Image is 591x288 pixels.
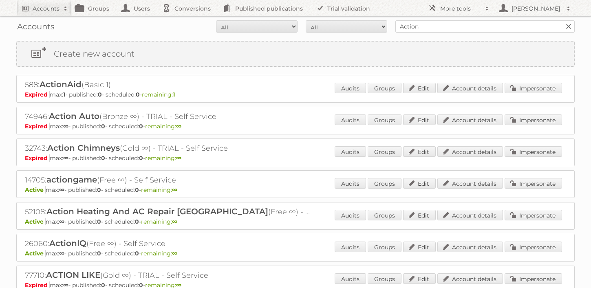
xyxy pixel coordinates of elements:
[368,146,401,157] a: Groups
[135,218,139,225] strong: 0
[440,4,481,13] h2: More tools
[141,218,177,225] span: remaining:
[505,114,562,125] a: Impersonate
[141,250,177,257] span: remaining:
[25,186,566,193] p: max: - published: - scheduled: -
[437,242,503,252] a: Account details
[335,83,366,93] a: Audits
[139,154,143,162] strong: 0
[46,175,97,185] span: actiongame
[25,154,566,162] p: max: - published: - scheduled: -
[25,79,310,90] h2: 588: (Basic 1)
[46,270,100,280] span: ACTION LIKE
[368,178,401,189] a: Groups
[505,273,562,284] a: Impersonate
[403,83,436,93] a: Edit
[172,218,177,225] strong: ∞
[47,143,120,153] span: Action Chimneys
[141,186,177,193] span: remaining:
[403,114,436,125] a: Edit
[505,178,562,189] a: Impersonate
[505,146,562,157] a: Impersonate
[49,111,99,121] span: Action Auto
[25,111,310,122] h2: 74946: (Bronze ∞) - TRIAL - Self Service
[139,123,143,130] strong: 0
[59,250,64,257] strong: ∞
[97,218,101,225] strong: 0
[25,143,310,154] h2: 32743: (Gold ∞) - TRIAL - Self Service
[176,154,181,162] strong: ∞
[173,91,175,98] strong: 1
[25,175,310,185] h2: 14705: (Free ∞) - Self Service
[335,273,366,284] a: Audits
[49,238,86,248] span: ActionIQ
[335,210,366,220] a: Audits
[25,238,310,249] h2: 26060: (Free ∞) - Self Service
[368,114,401,125] a: Groups
[403,273,436,284] a: Edit
[46,207,268,216] span: Action Heating And AC Repair [GEOGRAPHIC_DATA]
[437,146,503,157] a: Account details
[368,210,401,220] a: Groups
[101,123,105,130] strong: 0
[25,250,566,257] p: max: - published: - scheduled: -
[172,186,177,193] strong: ∞
[135,250,139,257] strong: 0
[59,218,64,225] strong: ∞
[437,273,503,284] a: Account details
[172,250,177,257] strong: ∞
[63,123,68,130] strong: ∞
[368,273,401,284] a: Groups
[437,114,503,125] a: Account details
[17,42,574,66] a: Create new account
[145,154,181,162] span: remaining:
[136,91,140,98] strong: 0
[368,242,401,252] a: Groups
[25,250,46,257] span: Active
[97,250,101,257] strong: 0
[59,186,64,193] strong: ∞
[368,83,401,93] a: Groups
[33,4,60,13] h2: Accounts
[25,123,50,130] span: Expired
[135,186,139,193] strong: 0
[403,242,436,252] a: Edit
[40,79,82,89] span: ActionAid
[25,123,566,130] p: max: - published: - scheduled: -
[437,178,503,189] a: Account details
[25,91,566,98] p: max: - published: - scheduled: -
[101,154,105,162] strong: 0
[335,242,366,252] a: Audits
[505,83,562,93] a: Impersonate
[335,146,366,157] a: Audits
[25,207,310,217] h2: 52108: (Free ∞) - Self Service
[25,270,310,281] h2: 77710: (Gold ∞) - TRIAL - Self Service
[505,242,562,252] a: Impersonate
[437,210,503,220] a: Account details
[505,210,562,220] a: Impersonate
[509,4,562,13] h2: [PERSON_NAME]
[335,114,366,125] a: Audits
[25,218,46,225] span: Active
[63,91,65,98] strong: 1
[25,91,50,98] span: Expired
[25,186,46,193] span: Active
[335,178,366,189] a: Audits
[176,123,181,130] strong: ∞
[142,91,175,98] span: remaining:
[403,146,436,157] a: Edit
[25,218,566,225] p: max: - published: - scheduled: -
[403,210,436,220] a: Edit
[145,123,181,130] span: remaining:
[403,178,436,189] a: Edit
[97,186,101,193] strong: 0
[25,154,50,162] span: Expired
[437,83,503,93] a: Account details
[63,154,68,162] strong: ∞
[98,91,102,98] strong: 0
